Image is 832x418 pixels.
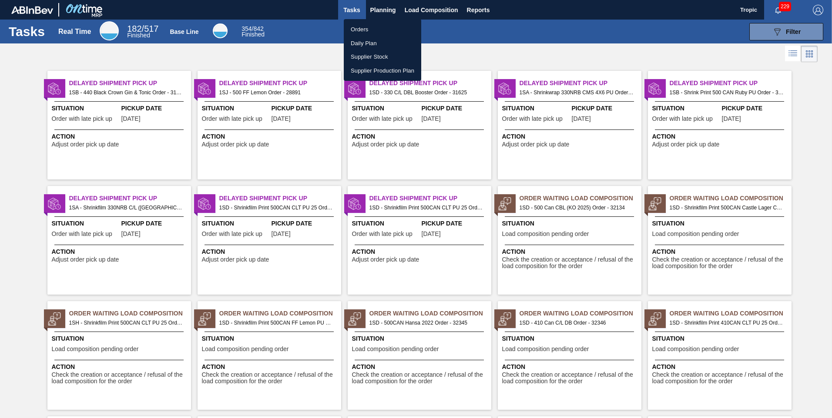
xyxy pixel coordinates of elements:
[344,64,421,78] a: Supplier Production Plan
[344,50,421,64] a: Supplier Stock
[344,23,421,36] a: Orders
[344,36,421,50] a: Daily Plan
